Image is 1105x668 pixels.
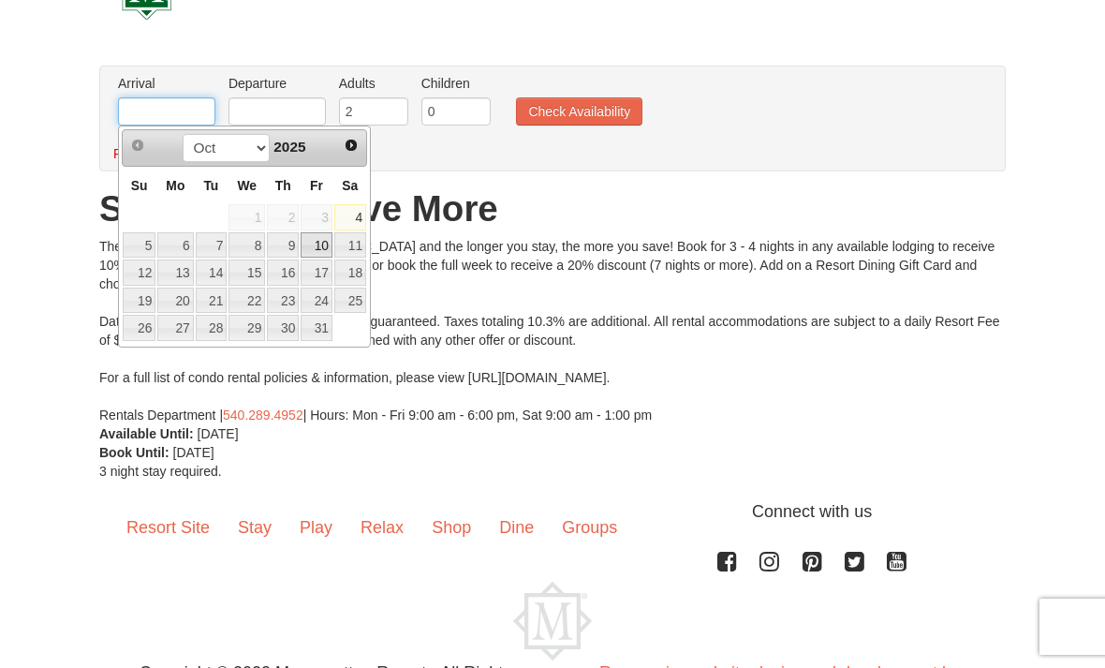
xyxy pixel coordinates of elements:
[99,237,1006,424] div: There is so much to explore at [GEOGRAPHIC_DATA] and the longer you stay, the more you save! Book...
[123,260,155,286] a: 12
[203,178,218,193] span: Tuesday
[130,138,145,153] span: Prev
[195,231,228,260] td: available
[513,582,592,661] img: Massanutten Resort Logo
[166,178,184,193] span: Monday
[266,203,300,231] td: unAvailable
[228,232,265,259] a: 8
[418,499,485,557] a: Shop
[228,288,265,314] a: 22
[113,144,972,163] div: Please enter Departure Date.
[334,204,366,230] a: 4
[301,288,332,314] a: 24
[118,74,215,93] label: Arrival
[196,232,228,259] a: 7
[122,287,156,315] td: available
[300,314,333,342] td: available
[267,204,299,230] span: 2
[301,204,332,230] span: 3
[157,232,193,259] a: 6
[173,445,214,460] span: [DATE]
[156,231,194,260] td: available
[123,288,155,314] a: 19
[99,464,222,479] span: 3 night stay required.
[224,499,286,557] a: Stay
[195,259,228,287] td: available
[123,232,155,259] a: 5
[516,97,642,126] button: Check Availability
[548,499,631,557] a: Groups
[237,178,257,193] span: Wednesday
[122,259,156,287] td: available
[228,287,266,315] td: available
[123,315,155,341] a: 26
[267,315,299,341] a: 30
[333,259,367,287] td: available
[267,232,299,259] a: 9
[112,499,224,557] a: Resort Site
[300,259,333,287] td: available
[266,287,300,315] td: available
[334,288,366,314] a: 25
[196,315,228,341] a: 28
[338,132,364,158] a: Next
[196,288,228,314] a: 21
[125,132,151,158] a: Prev
[344,138,359,153] span: Next
[228,203,266,231] td: unAvailable
[267,260,299,286] a: 16
[198,426,239,441] span: [DATE]
[346,499,418,557] a: Relax
[301,232,332,259] a: 10
[223,408,303,423] a: 540.289.4952
[228,74,326,93] label: Departure
[266,314,300,342] td: available
[99,445,169,460] strong: Book Until:
[273,139,305,155] span: 2025
[485,499,548,557] a: Dine
[300,203,333,231] td: unAvailable
[333,203,367,231] td: available
[286,499,346,557] a: Play
[339,74,408,93] label: Adults
[334,232,366,259] a: 11
[301,315,332,341] a: 31
[266,231,300,260] td: available
[157,288,193,314] a: 20
[122,231,156,260] td: available
[342,178,358,193] span: Saturday
[310,178,323,193] span: Friday
[301,260,332,286] a: 17
[228,204,265,230] span: 1
[156,287,194,315] td: available
[267,288,299,314] a: 23
[228,259,266,287] td: available
[333,231,367,260] td: available
[195,314,228,342] td: available
[99,426,194,441] strong: Available Until:
[157,315,193,341] a: 27
[122,314,156,342] td: available
[195,287,228,315] td: available
[333,287,367,315] td: available
[99,190,1006,228] h1: Stay Longer Save More
[196,260,228,286] a: 14
[228,315,265,341] a: 29
[228,231,266,260] td: available
[156,314,194,342] td: available
[275,178,291,193] span: Thursday
[156,259,194,287] td: available
[131,178,148,193] span: Sunday
[334,260,366,286] a: 18
[228,260,265,286] a: 15
[421,74,491,93] label: Children
[157,260,193,286] a: 13
[266,259,300,287] td: available
[300,231,333,260] td: available
[300,287,333,315] td: available
[228,314,266,342] td: available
